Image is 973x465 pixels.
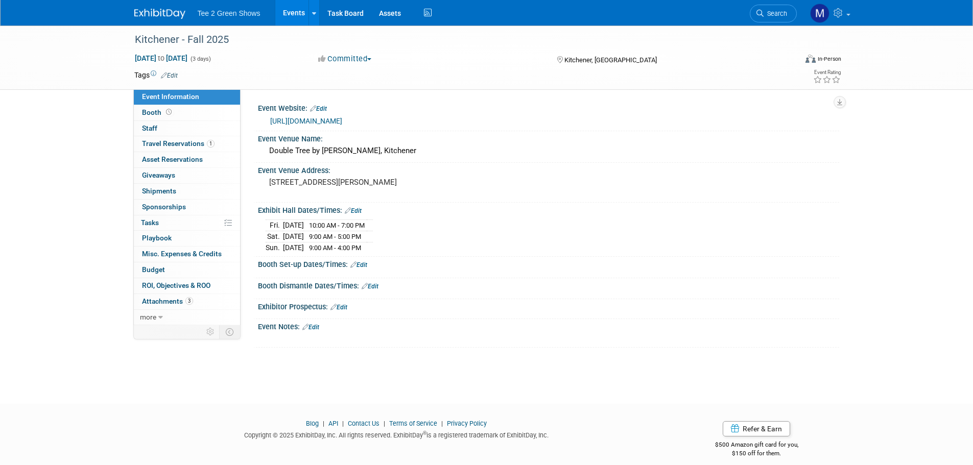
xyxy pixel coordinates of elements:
a: Edit [345,207,362,214]
div: Event Notes: [258,319,839,332]
div: Booth Dismantle Dates/Times: [258,278,839,291]
a: Tasks [134,215,240,231]
a: Giveaways [134,168,240,183]
span: | [439,420,445,427]
a: Budget [134,262,240,278]
a: API [328,420,338,427]
span: Search [764,10,787,17]
span: | [381,420,388,427]
a: Edit [302,324,319,331]
span: 10:00 AM - 7:00 PM [309,222,365,229]
span: ROI, Objectives & ROO [142,281,210,289]
span: Kitchener, [GEOGRAPHIC_DATA] [564,56,657,64]
a: Blog [306,420,319,427]
span: | [340,420,346,427]
span: 3 [185,297,193,305]
div: Event Venue Address: [258,163,839,176]
td: Sun. [266,242,283,253]
td: Tags [134,70,178,80]
a: Booth [134,105,240,120]
span: Tee 2 Green Shows [198,9,260,17]
a: Event Information [134,89,240,105]
a: Travel Reservations1 [134,136,240,152]
span: Budget [142,265,165,274]
sup: ® [423,430,426,436]
span: more [140,313,156,321]
td: Sat. [266,231,283,242]
a: Privacy Policy [447,420,487,427]
div: Exhibitor Prospectus: [258,299,839,312]
a: Misc. Expenses & Credits [134,247,240,262]
a: Asset Reservations [134,152,240,167]
img: Format-Inperson.png [805,55,816,63]
div: Copyright © 2025 ExhibitDay, Inc. All rights reserved. ExhibitDay is a registered trademark of Ex... [134,428,659,440]
span: [DATE] [DATE] [134,54,188,63]
a: [URL][DOMAIN_NAME] [270,117,342,125]
span: Playbook [142,234,172,242]
span: Travel Reservations [142,139,215,148]
div: In-Person [817,55,841,63]
span: Booth not reserved yet [164,108,174,116]
span: Event Information [142,92,199,101]
a: Edit [161,72,178,79]
a: Shipments [134,184,240,199]
a: ROI, Objectives & ROO [134,278,240,293]
span: 9:00 AM - 5:00 PM [309,233,361,240]
a: Edit [362,283,378,290]
span: Attachments [142,297,193,305]
span: Sponsorships [142,203,186,211]
a: Search [750,5,797,22]
div: Double Tree by [PERSON_NAME], Kitchener [266,143,832,159]
a: Edit [350,261,367,268]
a: Playbook [134,231,240,246]
div: Event Format [737,53,842,68]
a: Sponsorships [134,200,240,215]
td: Personalize Event Tab Strip [202,325,220,338]
span: Asset Reservations [142,155,203,163]
div: $500 Amazon gift card for you, [674,434,839,457]
div: Kitchener - Fall 2025 [131,31,781,49]
div: Event Rating [813,70,841,75]
a: more [134,310,240,325]
span: to [156,54,166,62]
div: $150 off for them. [674,449,839,458]
span: (3 days) [189,56,211,62]
td: Fri. [266,220,283,231]
pre: [STREET_ADDRESS][PERSON_NAME] [269,178,489,187]
td: [DATE] [283,220,304,231]
img: Michael Kruger [810,4,829,23]
span: Giveaways [142,171,175,179]
div: Event Website: [258,101,839,114]
td: Toggle Event Tabs [219,325,240,338]
td: [DATE] [283,231,304,242]
a: Edit [310,105,327,112]
span: 1 [207,140,215,148]
span: 9:00 AM - 4:00 PM [309,244,361,252]
span: Misc. Expenses & Credits [142,250,222,258]
td: [DATE] [283,242,304,253]
a: Staff [134,121,240,136]
img: ExhibitDay [134,9,185,19]
a: Contact Us [348,420,379,427]
a: Refer & Earn [723,421,790,436]
a: Attachments3 [134,294,240,309]
span: Shipments [142,187,176,195]
span: Booth [142,108,174,116]
span: Staff [142,124,157,132]
div: Event Venue Name: [258,131,839,144]
span: | [320,420,327,427]
a: Terms of Service [389,420,437,427]
span: Tasks [141,218,159,227]
button: Committed [315,54,375,64]
a: Edit [330,304,347,311]
div: Exhibit Hall Dates/Times: [258,203,839,216]
div: Booth Set-up Dates/Times: [258,257,839,270]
